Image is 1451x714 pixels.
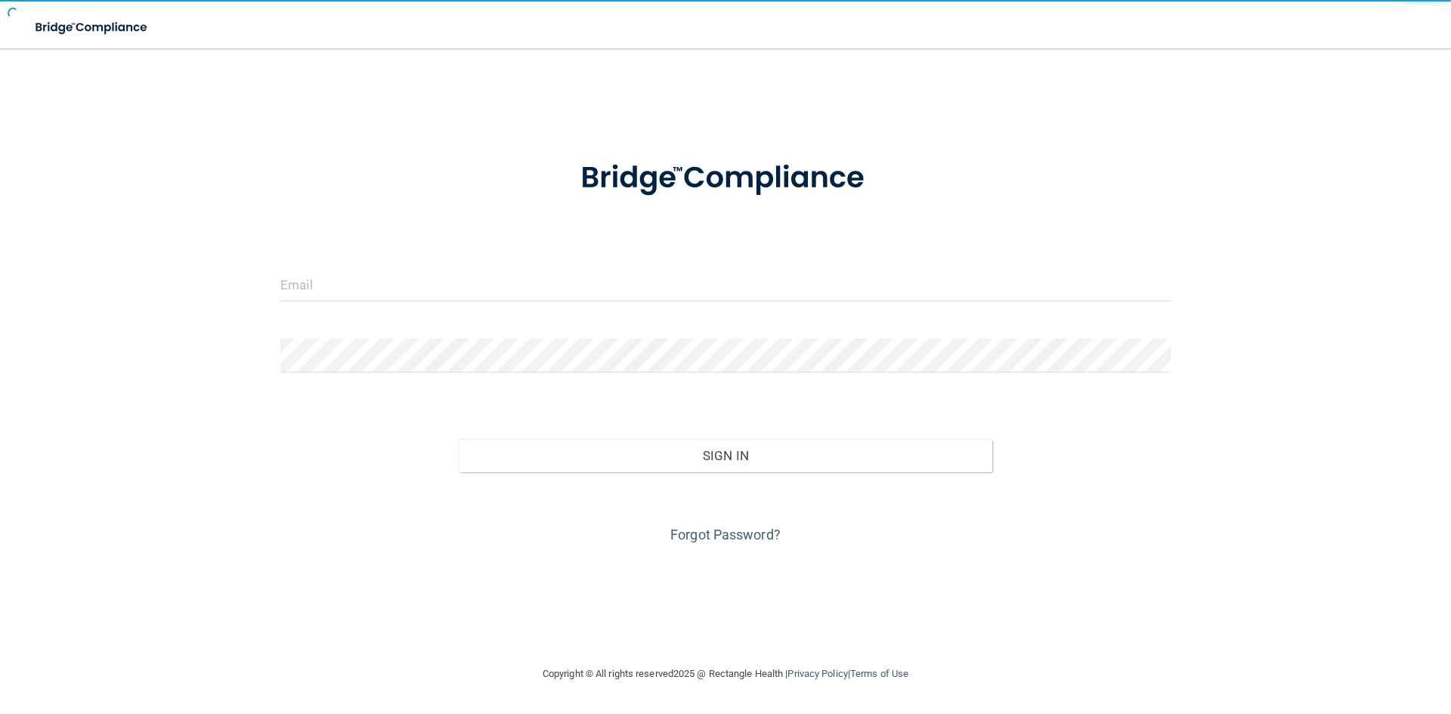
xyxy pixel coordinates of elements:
button: Sign In [459,439,993,472]
a: Terms of Use [850,668,908,679]
img: bridge_compliance_login_screen.278c3ca4.svg [23,12,162,43]
a: Privacy Policy [787,668,847,679]
img: bridge_compliance_login_screen.278c3ca4.svg [549,139,902,218]
input: Email [280,267,1171,301]
a: Forgot Password? [670,527,781,542]
div: Copyright © All rights reserved 2025 @ Rectangle Health | | [450,650,1001,698]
